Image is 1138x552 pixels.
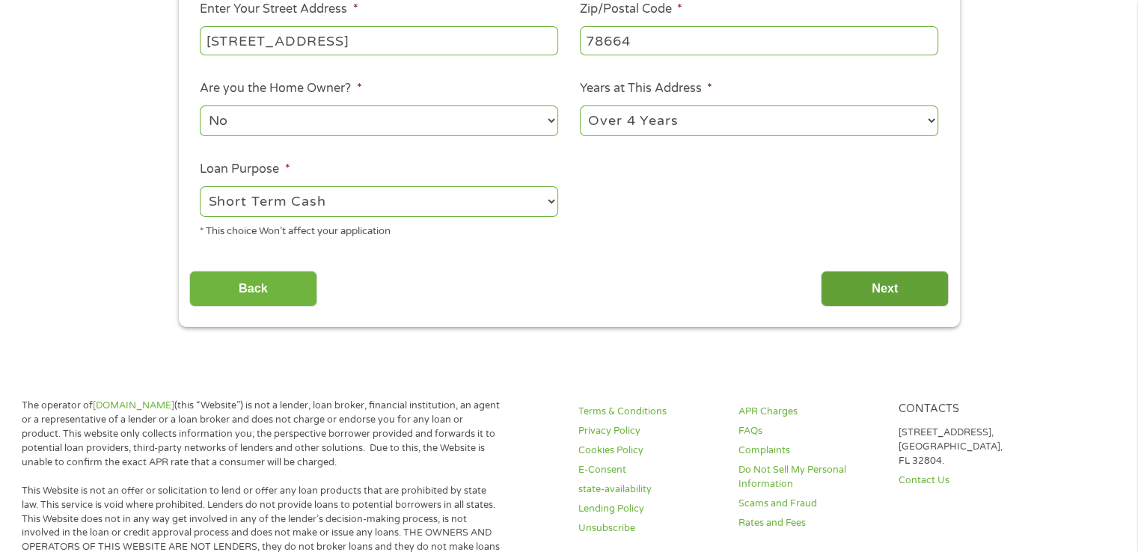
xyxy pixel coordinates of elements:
input: 1 Main Street [200,26,558,55]
label: Enter Your Street Address [200,1,358,17]
p: [STREET_ADDRESS], [GEOGRAPHIC_DATA], FL 32804. [898,426,1040,468]
label: Zip/Postal Code [580,1,682,17]
a: Lending Policy [578,502,721,516]
a: E-Consent [578,463,721,477]
a: Terms & Conditions [578,405,721,419]
label: Are you the Home Owner? [200,81,361,96]
h4: Contacts [898,402,1040,417]
a: Unsubscribe [578,521,721,536]
p: The operator of (this “Website”) is not a lender, loan broker, financial institution, an agent or... [22,399,502,469]
a: Complaints [738,444,881,458]
a: Contact Us [898,473,1040,488]
a: Privacy Policy [578,424,721,438]
a: state-availability [578,482,721,497]
label: Years at This Address [580,81,712,96]
a: Do Not Sell My Personal Information [738,463,881,491]
input: Next [821,271,949,307]
a: Rates and Fees [738,516,881,530]
a: Cookies Policy [578,444,721,458]
a: FAQs [738,424,881,438]
label: Loan Purpose [200,162,290,177]
a: Scams and Fraud [738,497,881,511]
a: APR Charges [738,405,881,419]
a: [DOMAIN_NAME] [93,399,174,411]
div: * This choice Won’t affect your application [200,219,558,239]
input: Back [189,271,317,307]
